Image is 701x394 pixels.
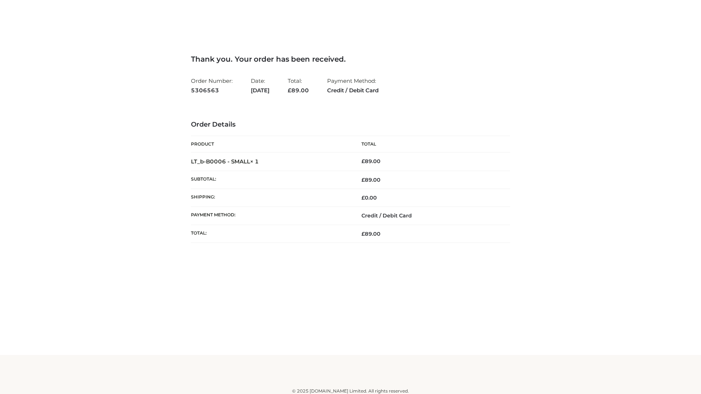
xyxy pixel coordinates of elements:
span: £ [288,87,291,94]
li: Date: [251,74,269,97]
th: Payment method: [191,207,350,225]
span: 89.00 [361,177,380,183]
span: 89.00 [361,231,380,237]
strong: Credit / Debit Card [327,86,379,95]
span: £ [361,158,365,165]
bdi: 89.00 [361,158,380,165]
span: £ [361,231,365,237]
th: Total [350,136,510,152]
li: Order Number: [191,74,233,97]
strong: × 1 [250,158,259,165]
strong: 5306563 [191,86,233,95]
h3: Order Details [191,121,510,129]
th: Product [191,136,350,152]
th: Total: [191,225,350,243]
span: £ [361,194,365,201]
h3: Thank you. Your order has been received. [191,55,510,63]
th: Shipping: [191,189,350,207]
strong: [DATE] [251,86,269,95]
li: Total: [288,74,309,97]
td: Credit / Debit Card [350,207,510,225]
strong: LT_b-B0006 - SMALL [191,158,259,165]
span: 89.00 [288,87,309,94]
span: £ [361,177,365,183]
bdi: 0.00 [361,194,377,201]
th: Subtotal: [191,171,350,189]
li: Payment Method: [327,74,379,97]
